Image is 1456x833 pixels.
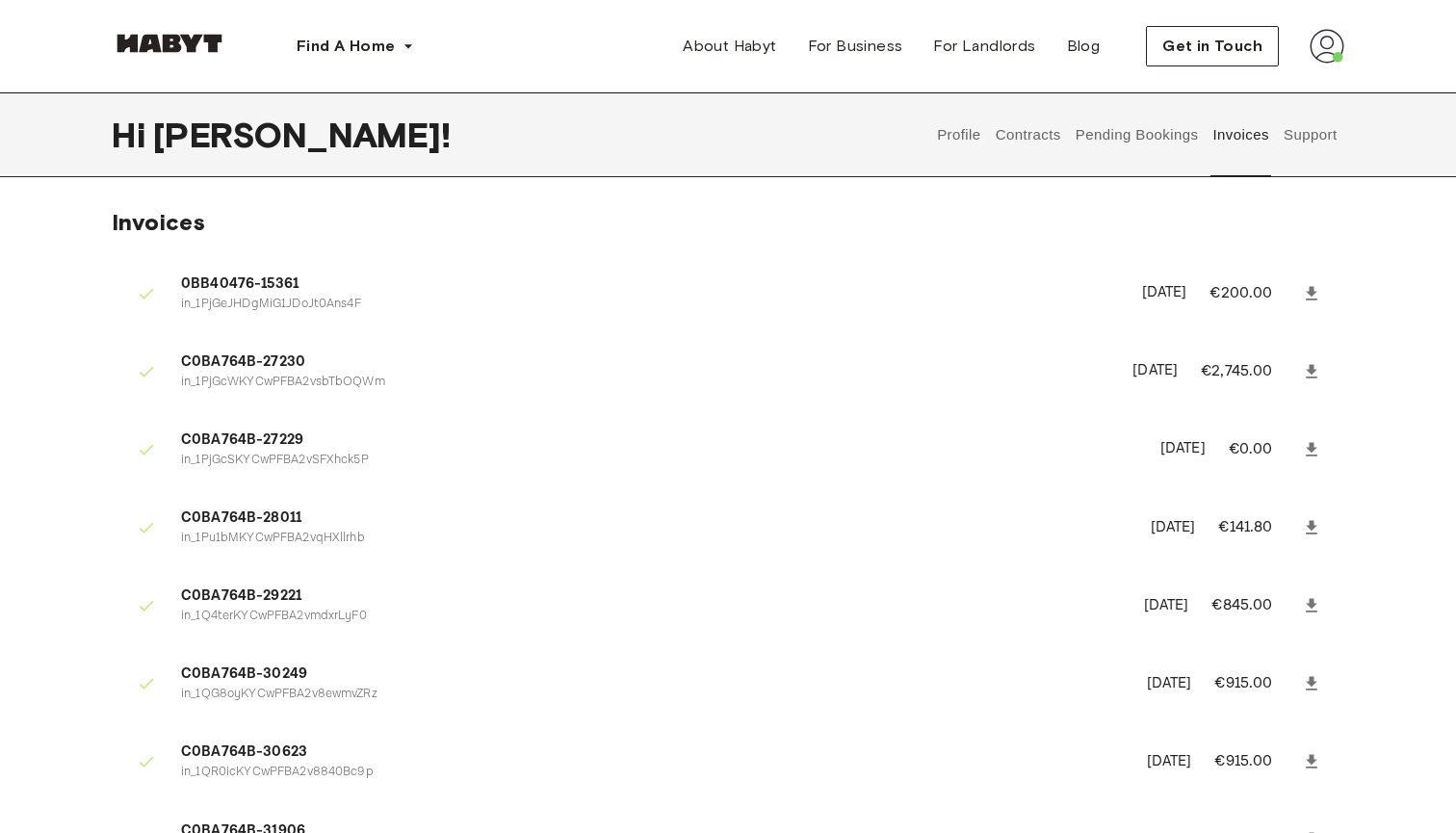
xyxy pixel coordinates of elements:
button: Profile [935,92,984,177]
a: Blog [1052,27,1116,65]
span: C0BA764B-30623 [181,742,1124,764]
p: in_1PjGcWKYCwPFBA2vsbTbOQWm [181,374,1109,392]
span: Invoices [112,208,205,236]
p: in_1Q4terKYCwPFBA2vmdxrLyF0 [181,608,1121,626]
span: Hi [112,115,153,155]
button: Invoices [1210,92,1271,177]
span: Blog [1067,35,1101,58]
span: For Business [808,35,903,58]
img: Habyt [112,34,227,53]
a: For Business [793,27,919,65]
button: Pending Bookings [1073,92,1201,177]
span: C0BA764B-27230 [181,351,1109,374]
button: Get in Touch [1146,26,1279,66]
div: user profile tabs [930,92,1344,177]
p: in_1PjGcSKYCwPFBA2vSFXhck5P [181,452,1137,470]
span: Find A Home [297,35,395,58]
p: in_1QG8oyKYCwPFBA2v8ewmvZRz [181,686,1124,704]
p: [DATE] [1147,673,1192,695]
p: €915.00 [1214,750,1298,773]
p: [DATE] [1151,517,1196,539]
span: C0BA764B-27229 [181,430,1137,452]
span: 0BB40476-15361 [181,273,1119,296]
span: For Landlords [933,35,1035,58]
span: C0BA764B-28011 [181,508,1128,530]
a: For Landlords [918,27,1051,65]
span: About Habyt [683,35,776,58]
span: [PERSON_NAME] ! [153,115,451,155]
p: €2,745.00 [1201,360,1298,383]
button: Find A Home [281,27,429,65]
p: €845.00 [1211,594,1298,617]
a: About Habyt [667,27,792,65]
p: €915.00 [1214,672,1298,695]
button: Contracts [993,92,1063,177]
p: [DATE] [1144,595,1189,617]
button: Support [1281,92,1339,177]
p: [DATE] [1147,751,1192,773]
span: C0BA764B-29221 [181,586,1121,608]
img: avatar [1310,29,1344,64]
p: €141.80 [1218,516,1298,539]
p: €200.00 [1209,282,1298,305]
span: C0BA764B-30249 [181,664,1124,686]
p: in_1QR0icKYCwPFBA2v8840Bc9p [181,764,1124,782]
p: [DATE] [1142,282,1187,304]
p: in_1Pu1bMKYCwPFBA2vqHXllrhb [181,530,1128,548]
p: [DATE] [1160,438,1206,460]
p: [DATE] [1132,360,1178,382]
p: in_1PjGeJHDgMiG1JDoJt0Ans4F [181,296,1119,314]
span: Get in Touch [1162,35,1262,58]
p: €0.00 [1229,438,1298,461]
